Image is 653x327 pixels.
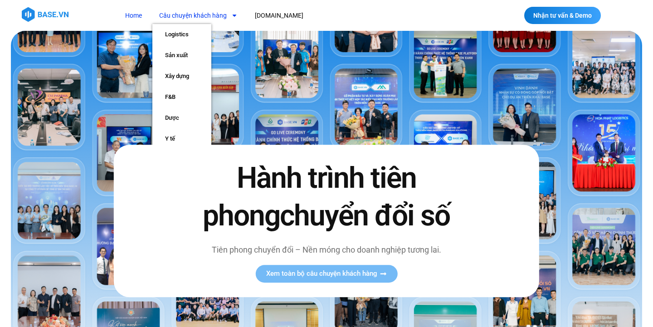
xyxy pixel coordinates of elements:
[152,24,211,170] ul: Câu chuyện khách hàng
[280,199,450,233] span: chuyển đổi số
[266,270,377,277] span: Xem toàn bộ câu chuyện khách hàng
[248,7,310,24] a: [DOMAIN_NAME]
[533,12,592,19] span: Nhận tư vấn & Demo
[255,265,397,283] a: Xem toàn bộ câu chuyện khách hàng
[524,7,601,24] a: Nhận tư vấn & Demo
[118,7,466,24] nav: Menu
[152,87,211,107] a: F&B
[152,107,211,128] a: Dược
[152,7,244,24] a: Câu chuyện khách hàng
[152,45,211,66] a: Sản xuất
[184,244,469,256] p: Tiên phong chuyển đổi – Nền móng cho doanh nghiệp tương lai.
[152,128,211,149] a: Y tế
[152,24,211,45] a: Logistics
[118,7,149,24] a: Home
[152,66,211,87] a: Xây dựng
[184,159,469,234] h2: Hành trình tiên phong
